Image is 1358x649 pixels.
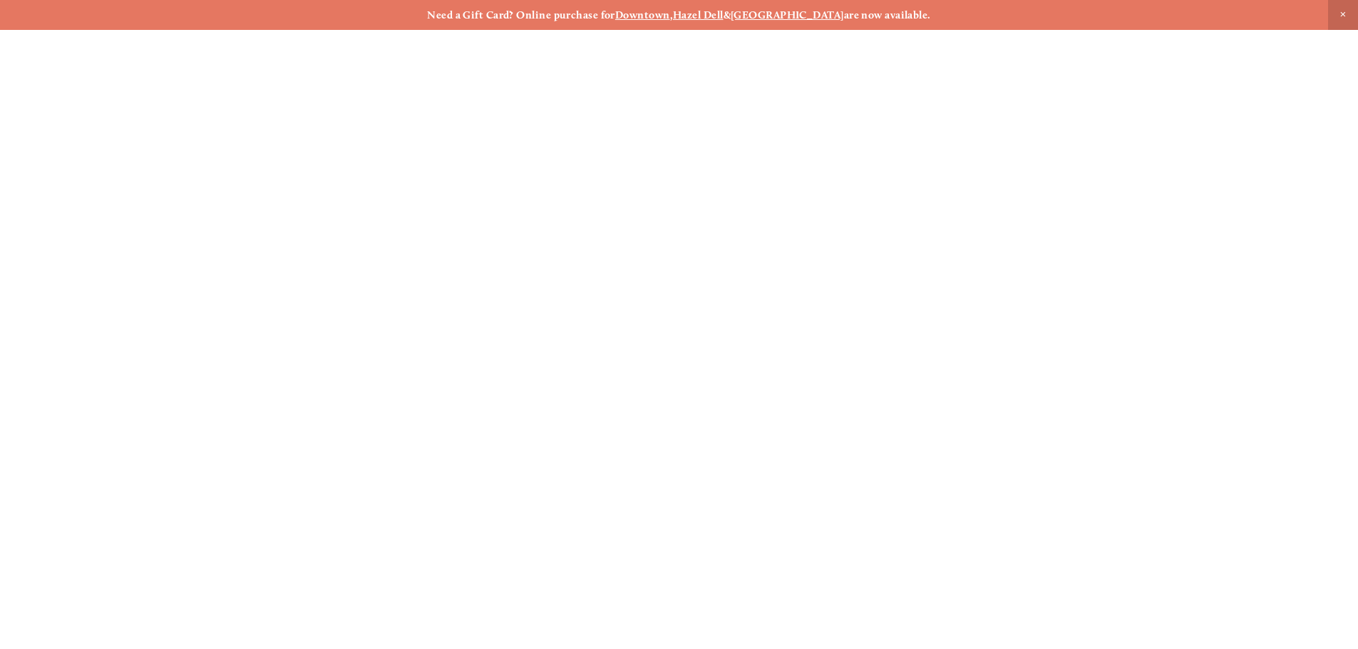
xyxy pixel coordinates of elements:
[731,9,844,21] a: [GEOGRAPHIC_DATA]
[724,9,731,21] strong: &
[427,9,615,21] strong: Need a Gift Card? Online purchase for
[844,9,931,21] strong: are now available.
[670,9,673,21] strong: ,
[615,9,670,21] a: Downtown
[673,9,724,21] a: Hazel Dell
